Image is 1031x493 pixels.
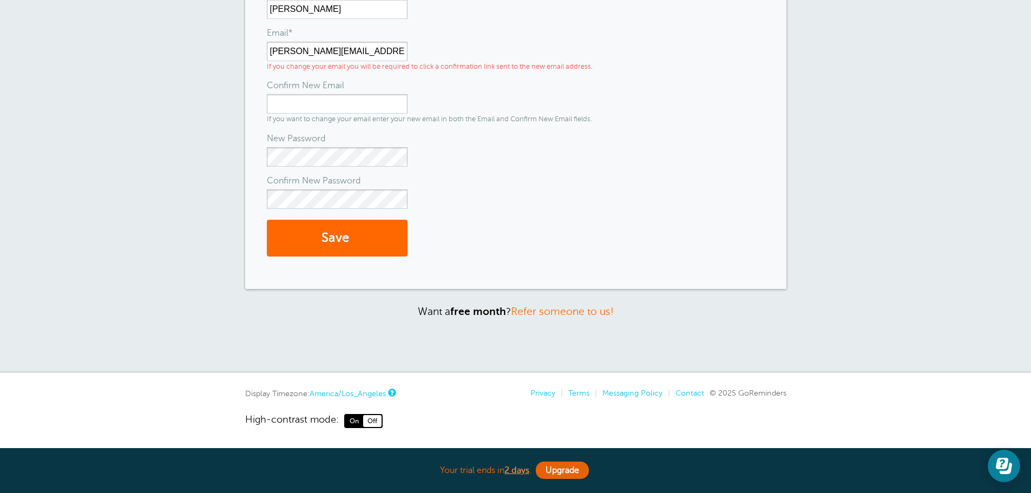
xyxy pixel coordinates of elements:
label: Confirm New Password [267,172,360,189]
a: Messaging Policy [602,389,662,397]
a: Refer someone to us! [511,306,614,317]
button: Save [267,220,408,257]
a: Terms [568,389,589,397]
span: On [345,415,363,427]
div: Display Timezone: [245,389,395,398]
div: Your trial ends in . [245,459,786,482]
li: | [662,389,670,398]
li: | [555,389,563,398]
a: High-contrast mode: On Off [245,414,786,428]
span: © 2025 GoReminders [710,389,786,397]
a: 2 days [504,465,529,475]
a: Upgrade [536,462,589,479]
strong: free month [450,306,506,317]
a: Contact [675,389,704,397]
span: Off [363,415,382,427]
label: Email* [267,24,293,42]
span: High-contrast mode: [245,414,339,428]
p: Want a ? [245,305,786,318]
a: Privacy [530,389,555,397]
label: New Password [267,130,325,147]
small: If you change your email you will be required to click a confirmation link sent to the new email ... [267,63,593,70]
small: If you want to change your email enter your new email in both the Email and Confirm New Email fie... [267,115,592,123]
a: America/Los_Angeles [310,389,386,398]
li: | [589,389,597,398]
label: Confirm New Email [267,77,344,94]
iframe: Resource center [988,450,1020,482]
a: This is the timezone being used to display dates and times to you on this device. Click the timez... [388,389,395,396]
